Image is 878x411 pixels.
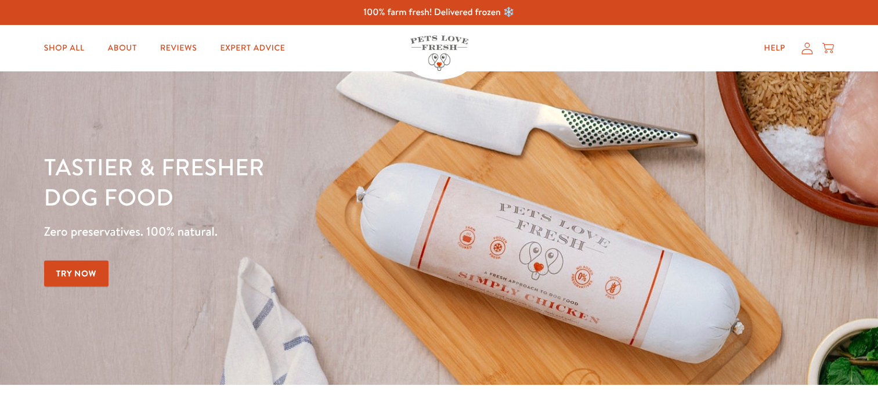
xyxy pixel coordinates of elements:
a: Shop All [35,37,94,60]
p: Zero preservatives. 100% natural. [44,221,571,242]
a: About [99,37,146,60]
a: Try Now [44,261,109,287]
a: Expert Advice [211,37,294,60]
img: Pets Love Fresh [410,35,468,71]
h1: Tastier & fresher dog food [44,152,571,212]
a: Reviews [151,37,206,60]
a: Help [755,37,795,60]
